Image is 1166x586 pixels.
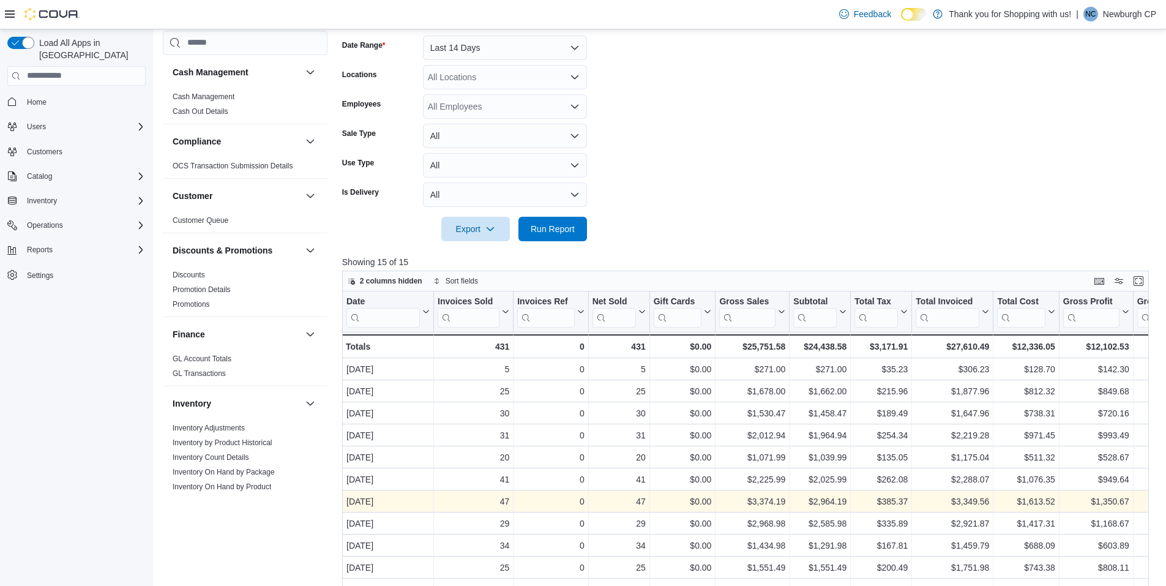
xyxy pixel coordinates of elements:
[438,538,509,553] div: 34
[303,134,318,149] button: Compliance
[346,406,430,421] div: [DATE]
[173,107,228,116] span: Cash Out Details
[1112,274,1126,288] button: Display options
[1076,7,1078,21] p: |
[1063,494,1129,509] div: $1,350.67
[27,147,62,157] span: Customers
[793,296,846,327] button: Subtotal
[438,296,509,327] button: Invoices Sold
[654,516,712,531] div: $0.00
[346,296,430,327] button: Date
[22,169,57,184] button: Catalog
[997,428,1055,443] div: $971.45
[173,244,272,257] h3: Discounts & Promotions
[303,396,318,411] button: Inventory
[173,369,226,378] a: GL Transactions
[173,92,234,102] span: Cash Management
[173,468,275,476] a: Inventory On Hand by Package
[793,450,846,465] div: $1,039.99
[654,450,712,465] div: $0.00
[719,450,785,465] div: $1,071.99
[428,274,483,288] button: Sort fields
[854,516,908,531] div: $335.89
[173,92,234,101] a: Cash Management
[346,428,430,443] div: [DATE]
[24,8,80,20] img: Cova
[1063,406,1129,421] div: $720.16
[1063,560,1129,575] div: $808.11
[163,213,327,233] div: Customer
[592,538,646,553] div: 34
[916,428,989,443] div: $2,219.28
[1131,274,1146,288] button: Enter fullscreen
[916,472,989,487] div: $2,288.07
[997,516,1055,531] div: $1,417.31
[27,196,57,206] span: Inventory
[346,339,430,354] div: Totals
[173,423,245,433] span: Inventory Adjustments
[653,339,711,354] div: $0.00
[570,72,580,82] button: Open list of options
[592,296,635,307] div: Net Sold
[22,218,68,233] button: Operations
[916,296,979,307] div: Total Invoiced
[793,516,846,531] div: $2,585.98
[173,453,249,462] a: Inventory Count Details
[1063,472,1129,487] div: $949.64
[22,267,146,282] span: Settings
[719,339,785,354] div: $25,751.58
[173,482,271,492] span: Inventory On Hand by Product
[518,217,587,241] button: Run Report
[2,192,151,209] button: Inventory
[438,406,509,421] div: 30
[517,516,584,531] div: 0
[27,97,47,107] span: Home
[719,560,785,575] div: $1,551.49
[34,37,146,61] span: Load All Apps in [GEOGRAPHIC_DATA]
[1063,538,1129,553] div: $603.89
[854,8,891,20] span: Feedback
[997,450,1055,465] div: $511.32
[592,560,646,575] div: 25
[173,271,205,279] a: Discounts
[303,65,318,80] button: Cash Management
[346,538,430,553] div: [DATE]
[854,296,908,327] button: Total Tax
[592,428,646,443] div: 31
[901,8,927,21] input: Dark Mode
[793,428,846,443] div: $1,964.94
[346,384,430,399] div: [DATE]
[2,217,151,234] button: Operations
[438,450,509,465] div: 20
[346,296,420,327] div: Date
[22,144,146,159] span: Customers
[719,472,785,487] div: $2,225.99
[27,171,52,181] span: Catalog
[173,270,205,280] span: Discounts
[303,189,318,203] button: Customer
[173,190,212,202] h3: Customer
[916,538,989,553] div: $1,459.79
[1063,296,1119,327] div: Gross Profit
[2,118,151,135] button: Users
[2,143,151,160] button: Customers
[1063,516,1129,531] div: $1,168.67
[916,362,989,377] div: $306.23
[342,70,377,80] label: Locations
[173,162,293,170] a: OCS Transaction Submission Details
[438,362,509,377] div: 5
[173,66,301,78] button: Cash Management
[592,450,646,465] div: 20
[793,494,846,509] div: $2,964.19
[854,494,908,509] div: $385.37
[916,384,989,399] div: $1,877.96
[653,296,701,307] div: Gift Cards
[916,494,989,509] div: $3,349.56
[173,328,301,340] button: Finance
[423,182,587,207] button: All
[834,2,896,26] a: Feedback
[1063,296,1129,327] button: Gross Profit
[517,384,584,399] div: 0
[346,296,420,307] div: Date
